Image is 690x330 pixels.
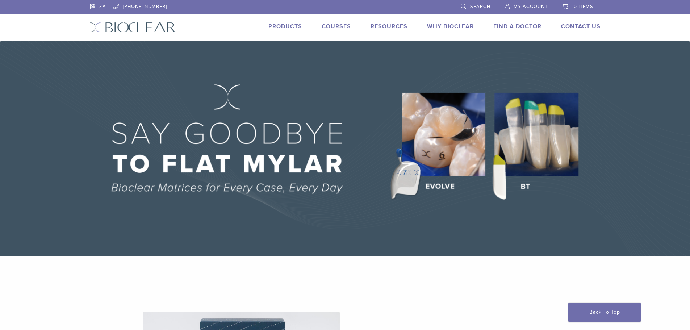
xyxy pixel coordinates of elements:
[322,23,351,30] a: Courses
[514,4,548,9] span: My Account
[574,4,593,9] span: 0 items
[90,22,176,33] img: Bioclear
[268,23,302,30] a: Products
[470,4,490,9] span: Search
[493,23,541,30] a: Find A Doctor
[561,23,601,30] a: Contact Us
[371,23,407,30] a: Resources
[427,23,474,30] a: Why Bioclear
[568,303,641,322] a: Back To Top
